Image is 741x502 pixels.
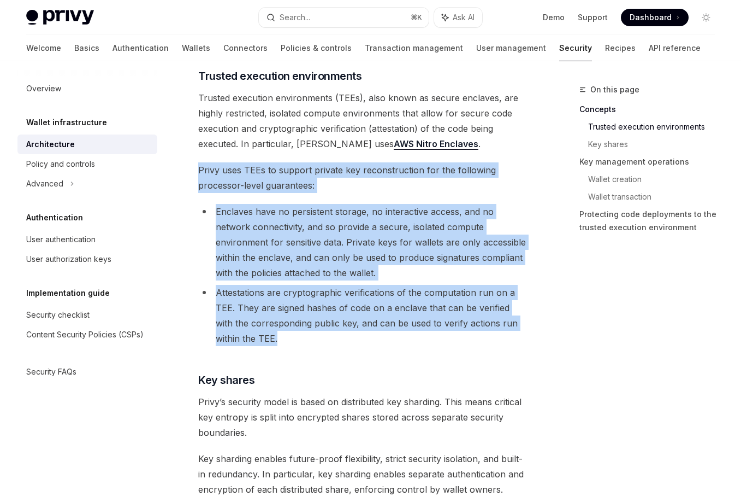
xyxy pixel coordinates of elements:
div: Policy and controls [26,157,95,171]
a: Security FAQs [17,362,157,382]
a: Basics [74,35,99,61]
a: Authentication [112,35,169,61]
button: Search...⌘K [259,8,429,27]
span: Key sharding enables future-proof flexibility, strict security isolation, and built-in redundancy... [198,451,529,497]
li: Attestations are cryptographic verifications of the computation run on a TEE. They are signed has... [198,285,529,346]
a: Architecture [17,135,157,154]
a: Key management operations [579,153,724,171]
span: Trusted execution environments [198,68,361,84]
a: Key shares [588,136,724,153]
a: User authentication [17,230,157,249]
span: ⌘ K [411,13,422,22]
a: Security [559,35,592,61]
a: Wallet transaction [588,188,724,206]
a: User management [476,35,546,61]
a: Wallet creation [588,171,724,188]
span: Dashboard [630,12,672,23]
div: User authentication [26,233,96,246]
h5: Authentication [26,211,83,224]
img: light logo [26,10,94,25]
span: Privy’s security model is based on distributed key sharding. This means critical key entropy is s... [198,394,529,440]
a: Connectors [223,35,268,61]
a: Welcome [26,35,61,61]
a: Concepts [579,101,724,118]
div: Overview [26,82,61,95]
a: Wallets [182,35,210,61]
a: AWS Nitro Enclaves [394,138,478,150]
h5: Implementation guide [26,287,110,300]
button: Ask AI [434,8,482,27]
a: Protecting code deployments to the trusted execution environment [579,206,724,236]
a: Policy and controls [17,154,157,174]
div: Security FAQs [26,365,76,378]
span: Privy uses TEEs to support private key reconstruction for the following processor-level guarantees: [198,162,529,193]
a: Recipes [605,35,636,61]
a: User authorization keys [17,249,157,269]
h5: Wallet infrastructure [26,116,107,129]
button: Toggle dark mode [697,9,715,26]
a: API reference [649,35,701,61]
span: On this page [590,83,639,96]
a: Trusted execution environments [588,118,724,136]
a: Demo [543,12,565,23]
span: Trusted execution environments (TEEs), also known as secure enclaves, are highly restricted, isol... [198,90,529,151]
span: Ask AI [453,12,475,23]
div: Security checklist [26,308,90,322]
div: Search... [280,11,310,24]
span: Key shares [198,372,254,388]
a: Content Security Policies (CSPs) [17,325,157,345]
a: Policies & controls [281,35,352,61]
div: Architecture [26,138,75,151]
a: Support [578,12,608,23]
a: Overview [17,79,157,98]
div: Advanced [26,177,63,190]
a: Security checklist [17,305,157,325]
div: User authorization keys [26,253,111,266]
a: Dashboard [621,9,689,26]
div: Content Security Policies (CSPs) [26,328,144,341]
a: Transaction management [365,35,463,61]
li: Enclaves have no persistent storage, no interactive access, and no network connectivity, and so p... [198,204,529,281]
